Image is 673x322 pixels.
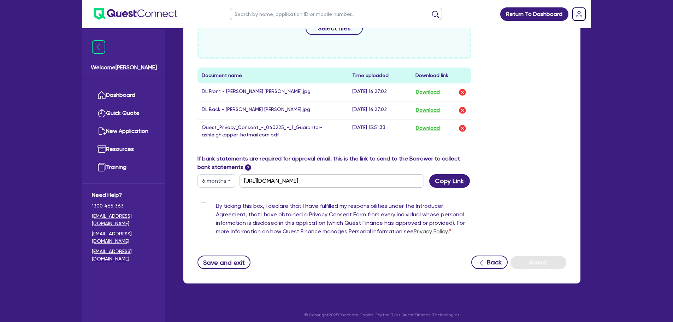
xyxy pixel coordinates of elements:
[98,127,106,135] img: new-application
[348,101,411,119] td: [DATE] 16:27:02
[348,83,411,101] td: [DATE] 16:27:02
[415,88,440,97] button: Download
[197,256,251,269] button: Save and exit
[216,202,472,239] label: By ticking this box, I declare that I have fulfilled my responsibilities under the Introducer Agr...
[92,212,156,227] a: [EMAIL_ADDRESS][DOMAIN_NAME]
[92,248,156,263] a: [EMAIL_ADDRESS][DOMAIN_NAME]
[197,154,472,171] label: If bank statements are required for approval email, this is the link to send to the Borrower to c...
[197,101,348,119] td: DL Back - [PERSON_NAME] [PERSON_NAME].jpg
[415,124,440,133] button: Download
[92,86,156,104] a: Dashboard
[429,174,470,188] button: Copy Link
[348,68,411,83] th: Time uploaded
[458,106,467,115] img: delete-icon
[178,312,585,318] p: © Copyright 2025 Oneteam Capital Pty Ltd T/as Quest Finance Technologies
[98,145,106,153] img: resources
[92,140,156,158] a: Resources
[92,230,156,245] a: [EMAIL_ADDRESS][DOMAIN_NAME]
[245,164,251,171] span: ?
[197,83,348,101] td: DL Front - [PERSON_NAME] [PERSON_NAME].jpg
[92,40,105,54] img: icon-menu-close
[348,119,411,143] td: [DATE] 15:51:33
[197,68,348,83] th: Document name
[91,63,157,72] span: Welcome [PERSON_NAME]
[98,163,106,171] img: training
[92,104,156,122] a: Quick Quote
[92,191,156,199] span: Need Help?
[94,8,177,20] img: quest-connect-logo-blue
[458,88,467,96] img: delete-icon
[92,202,156,210] span: 1300 465 363
[570,5,588,23] a: Dropdown toggle
[500,7,568,21] a: Return To Dashboard
[197,174,235,188] button: Dropdown toggle
[415,106,440,115] button: Download
[471,256,508,269] button: Back
[458,124,467,133] img: delete-icon
[510,256,566,269] button: Submit
[197,119,348,143] td: Quest_Privacy_Consent_-_040225_-_1_Guarantor-ashleighkapper_hotmail.com.pdf
[230,8,442,20] input: Search by name, application ID or mobile number...
[92,122,156,140] a: New Application
[411,68,471,83] th: Download link
[414,228,448,235] a: Privacy Policy
[98,109,106,117] img: quick-quote
[92,158,156,176] a: Training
